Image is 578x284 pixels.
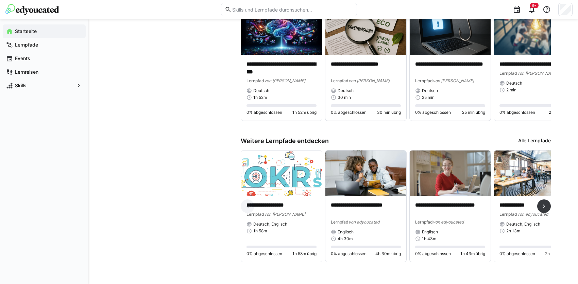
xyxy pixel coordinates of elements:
span: Deutsch, Englisch [253,221,287,227]
span: Lernpfad [415,78,433,83]
span: 1h 58m übrig [292,251,317,256]
span: Deutsch [253,88,269,93]
span: 1h 58m [253,228,267,234]
img: image [241,10,322,55]
span: 0% abgeschlossen [499,110,535,115]
span: 1h 43m [422,236,436,242]
span: von [PERSON_NAME] [264,78,305,83]
span: 0% abgeschlossen [499,251,535,256]
img: image [410,150,491,196]
span: 0% abgeschlossen [331,251,367,256]
span: 2 min übrig [549,110,569,115]
span: Lernpfad [331,219,348,225]
img: image [325,150,406,196]
span: 0% abgeschlossen [247,251,282,256]
span: Lernpfad [415,219,433,225]
img: image [325,10,406,55]
span: 0% abgeschlossen [415,110,451,115]
span: 0% abgeschlossen [247,110,282,115]
img: image [410,10,491,55]
span: Lernpfad [247,212,264,217]
span: Deutsch, Englisch [506,221,540,227]
span: von [PERSON_NAME] [433,78,474,83]
span: 25 min [422,95,435,100]
span: Lernpfad [331,78,348,83]
span: Englisch [338,229,354,235]
span: Lernpfad [499,71,517,76]
span: Lernpfad [247,78,264,83]
span: 2h 13m [506,228,520,234]
span: von [PERSON_NAME] [264,212,305,217]
span: von edyoucated [433,219,464,225]
span: Lernpfad [499,212,517,217]
span: 4h 30m übrig [375,251,401,256]
span: von [PERSON_NAME] [348,78,390,83]
span: Deutsch [422,88,438,93]
span: 1h 43m übrig [460,251,485,256]
span: 30 min [338,95,351,100]
span: 2h 13m übrig [545,251,569,256]
span: 1h 52m [253,95,267,100]
span: 0% abgeschlossen [415,251,451,256]
span: 2 min [506,87,516,93]
span: von edyoucated [348,219,379,225]
span: von edyoucated [517,212,548,217]
input: Skills und Lernpfade durchsuchen… [232,6,353,13]
span: 1h 52m übrig [292,110,317,115]
img: image [241,150,322,196]
span: Deutsch [338,88,354,93]
span: 0% abgeschlossen [331,110,367,115]
img: image [494,150,575,196]
span: 9+ [532,3,537,7]
span: 4h 30m [338,236,353,242]
span: Englisch [422,229,438,235]
span: von [PERSON_NAME] [517,71,558,76]
span: Deutsch [506,81,522,86]
a: Alle Lernpfade [518,137,551,145]
span: 30 min übrig [377,110,401,115]
h3: Weitere Lernpfade entdecken [241,137,329,145]
span: 25 min übrig [462,110,485,115]
img: image [494,10,575,55]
